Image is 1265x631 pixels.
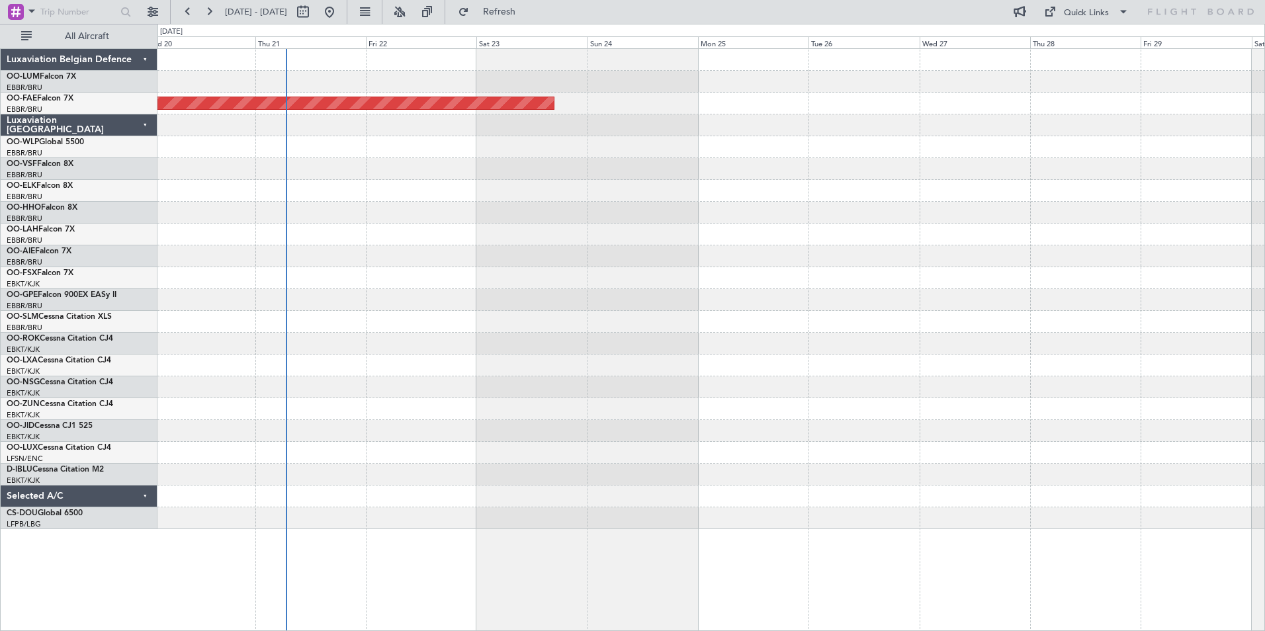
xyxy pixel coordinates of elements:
div: Wed 20 [144,36,255,48]
a: EBBR/BRU [7,192,42,202]
a: OO-ROKCessna Citation CJ4 [7,335,113,343]
div: Thu 28 [1030,36,1141,48]
button: Refresh [452,1,531,22]
a: OO-LXACessna Citation CJ4 [7,357,111,364]
span: OO-NSG [7,378,40,386]
div: Fri 22 [366,36,476,48]
a: EBKT/KJK [7,345,40,355]
a: EBBR/BRU [7,148,42,158]
a: OO-WLPGlobal 5500 [7,138,84,146]
a: EBBR/BRU [7,323,42,333]
div: Wed 27 [920,36,1030,48]
span: OO-FSX [7,269,37,277]
span: OO-LUM [7,73,40,81]
span: Refresh [472,7,527,17]
span: OO-LUX [7,444,38,452]
div: [DATE] [160,26,183,38]
a: OO-LAHFalcon 7X [7,226,75,233]
span: [DATE] - [DATE] [225,6,287,18]
a: OO-AIEFalcon 7X [7,247,71,255]
span: OO-ELK [7,182,36,190]
div: Mon 25 [698,36,808,48]
a: LFPB/LBG [7,519,41,529]
a: EBBR/BRU [7,83,42,93]
a: OO-LUXCessna Citation CJ4 [7,444,111,452]
span: All Aircraft [34,32,140,41]
button: Quick Links [1037,1,1135,22]
a: EBKT/KJK [7,366,40,376]
a: OO-FAEFalcon 7X [7,95,73,103]
span: OO-JID [7,422,34,430]
a: OO-JIDCessna CJ1 525 [7,422,93,430]
a: EBBR/BRU [7,105,42,114]
div: Sun 24 [588,36,698,48]
a: CS-DOUGlobal 6500 [7,509,83,517]
span: OO-LAH [7,226,38,233]
a: EBKT/KJK [7,388,40,398]
a: OO-LUMFalcon 7X [7,73,76,81]
a: EBBR/BRU [7,170,42,180]
span: OO-SLM [7,313,38,321]
a: D-IBLUCessna Citation M2 [7,466,104,474]
a: EBKT/KJK [7,410,40,420]
div: Thu 21 [255,36,366,48]
a: EBKT/KJK [7,432,40,442]
a: OO-SLMCessna Citation XLS [7,313,112,321]
a: LFSN/ENC [7,454,43,464]
a: OO-NSGCessna Citation CJ4 [7,378,113,386]
a: EBBR/BRU [7,257,42,267]
span: OO-ROK [7,335,40,343]
a: EBKT/KJK [7,279,40,289]
a: OO-VSFFalcon 8X [7,160,73,168]
span: OO-ZUN [7,400,40,408]
span: OO-LXA [7,357,38,364]
span: OO-FAE [7,95,37,103]
span: OO-HHO [7,204,41,212]
a: OO-GPEFalcon 900EX EASy II [7,291,116,299]
button: All Aircraft [15,26,144,47]
span: OO-AIE [7,247,35,255]
div: Sat 23 [476,36,587,48]
a: OO-FSXFalcon 7X [7,269,73,277]
input: Trip Number [40,2,116,22]
div: Quick Links [1064,7,1109,20]
div: Fri 29 [1141,36,1251,48]
a: OO-HHOFalcon 8X [7,204,77,212]
span: OO-GPE [7,291,38,299]
a: EBBR/BRU [7,301,42,311]
span: OO-WLP [7,138,39,146]
a: OO-ELKFalcon 8X [7,182,73,190]
div: Tue 26 [808,36,919,48]
a: OO-ZUNCessna Citation CJ4 [7,400,113,408]
span: OO-VSF [7,160,37,168]
span: CS-DOU [7,509,38,517]
span: D-IBLU [7,466,32,474]
a: EBBR/BRU [7,214,42,224]
a: EBBR/BRU [7,235,42,245]
a: EBKT/KJK [7,476,40,485]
